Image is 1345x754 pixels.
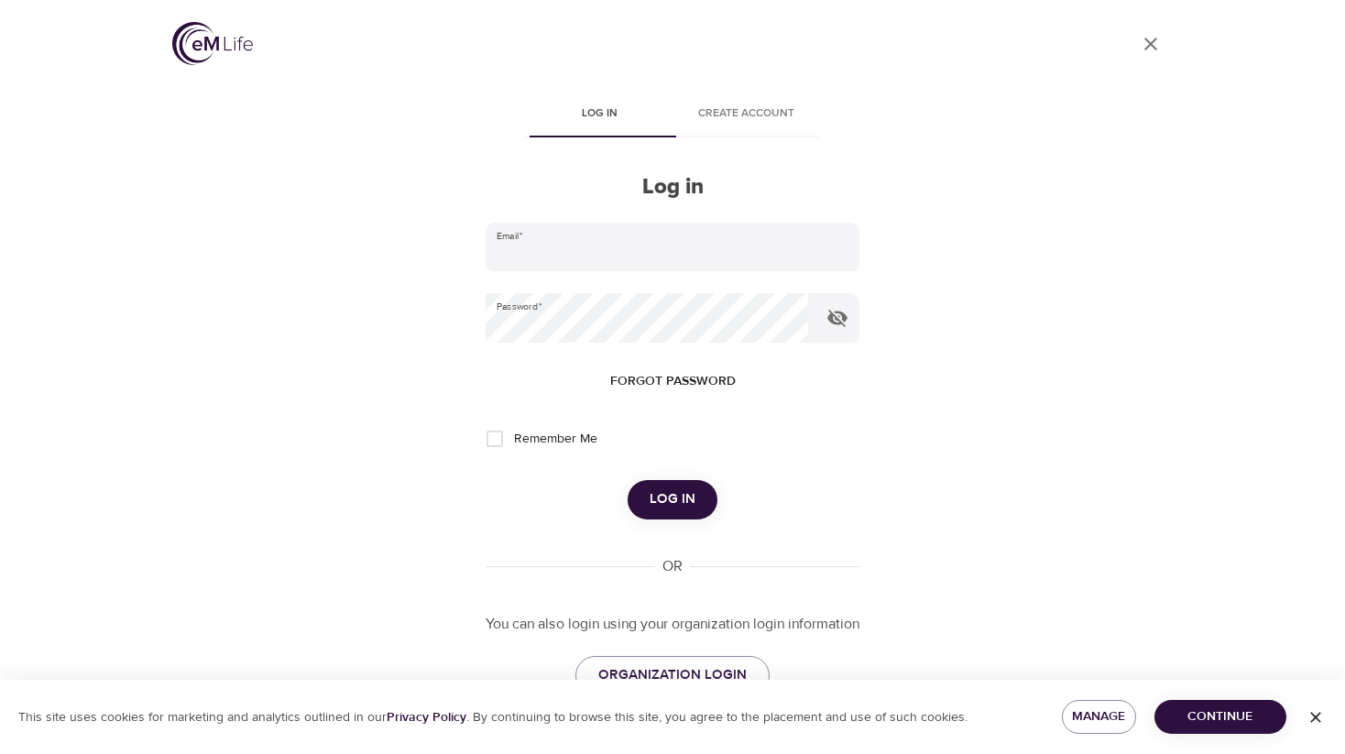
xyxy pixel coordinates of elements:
[1062,700,1135,734] button: Manage
[537,104,662,124] span: Log in
[598,663,747,687] span: ORGANIZATION LOGIN
[1129,22,1173,66] a: close
[683,104,808,124] span: Create account
[655,556,690,577] div: OR
[486,93,859,137] div: disabled tabs example
[1077,705,1121,728] span: Manage
[650,487,695,511] span: Log in
[486,614,859,635] p: You can also login using your organization login information
[628,480,717,519] button: Log in
[1154,700,1286,734] button: Continue
[514,430,597,449] span: Remember Me
[575,656,770,694] a: ORGANIZATION LOGIN
[387,709,466,726] a: Privacy Policy
[610,370,736,393] span: Forgot password
[603,365,743,399] button: Forgot password
[172,22,253,65] img: logo
[1169,705,1272,728] span: Continue
[486,174,859,201] h2: Log in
